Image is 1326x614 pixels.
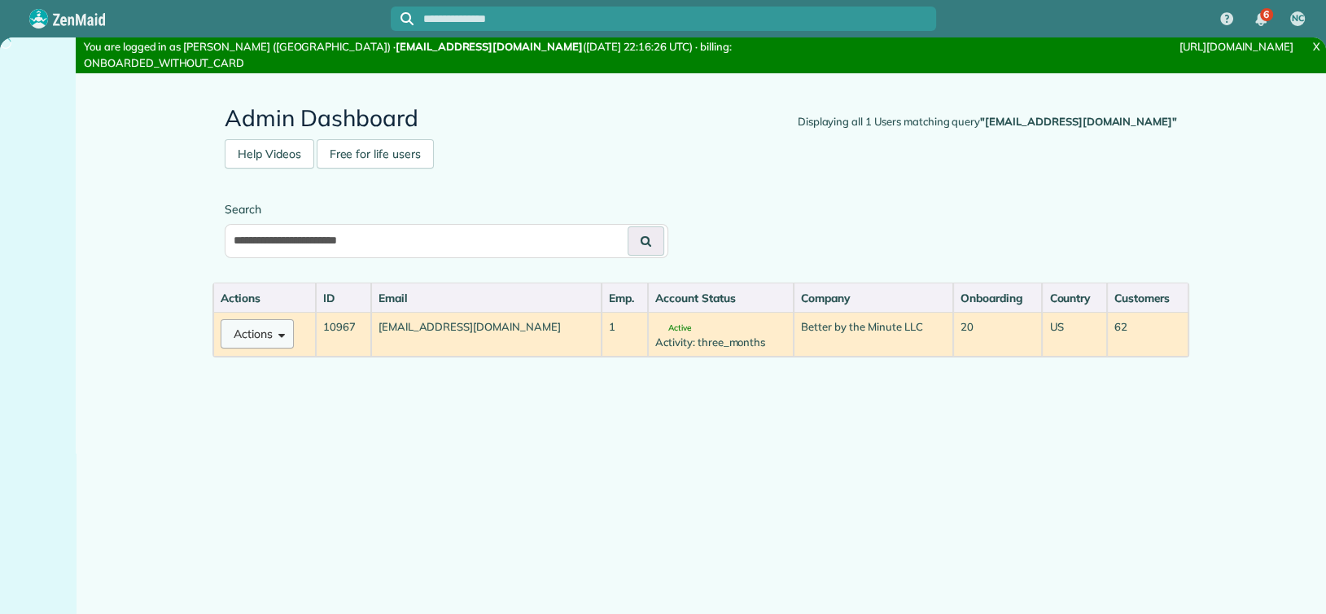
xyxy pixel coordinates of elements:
[225,139,314,169] a: Help Videos
[396,40,583,53] strong: [EMAIL_ADDRESS][DOMAIN_NAME]
[1263,8,1269,21] span: 6
[1114,290,1181,306] div: Customers
[655,290,786,306] div: Account Status
[1244,2,1278,37] div: 6 unread notifications
[798,114,1177,130] div: Displaying all 1 Users matching query
[609,290,641,306] div: Emp.
[794,312,953,357] td: Better by the Minute LLC
[980,115,1177,128] strong: "[EMAIL_ADDRESS][DOMAIN_NAME]"
[316,312,371,357] td: 10967
[1049,290,1099,306] div: Country
[221,290,309,306] div: Actions
[391,12,414,25] button: Focus search
[1042,312,1106,357] td: US
[323,290,364,306] div: ID
[225,201,668,217] label: Search
[655,324,691,332] span: Active
[76,37,890,73] div: You are logged in as [PERSON_NAME] ([GEOGRAPHIC_DATA]) · ([DATE] 22:16:26 UTC) · billing: ONBOARD...
[961,290,1035,306] div: Onboarding
[953,312,1043,357] td: 20
[225,106,1177,131] h2: Admin Dashboard
[1179,40,1293,53] a: [URL][DOMAIN_NAME]
[371,312,602,357] td: [EMAIL_ADDRESS][DOMAIN_NAME]
[1292,12,1304,25] span: NC
[317,139,434,169] a: Free for life users
[655,335,786,350] div: Activity: three_months
[1107,312,1188,357] td: 62
[1306,37,1326,56] a: X
[221,319,294,349] button: Actions
[400,12,414,25] svg: Focus search
[602,312,648,357] td: 1
[801,290,946,306] div: Company
[379,290,594,306] div: Email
